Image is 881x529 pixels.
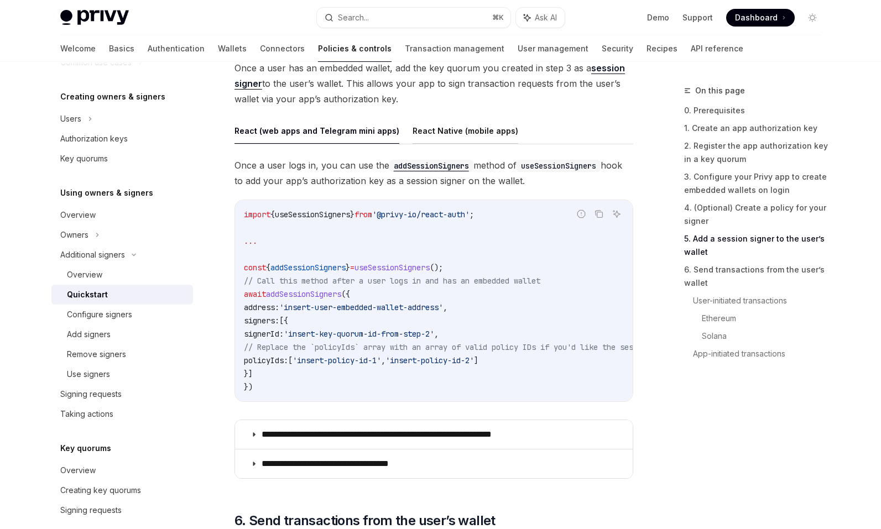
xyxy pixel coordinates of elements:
a: Authentication [148,35,205,62]
a: Policies & controls [318,35,392,62]
div: Add signers [67,328,111,341]
div: Search... [338,11,369,24]
span: 'insert-policy-id-2' [385,355,474,365]
span: Ask AI [535,12,557,23]
div: Use signers [67,368,110,381]
span: import [244,209,270,219]
span: '@privy-io/react-auth' [372,209,470,219]
div: Creating key quorums [60,484,141,497]
a: Overview [51,460,193,480]
span: }] [244,369,253,379]
span: policyIds: [244,355,288,365]
span: }) [244,382,253,392]
span: addSessionSigners [266,289,341,299]
div: Overview [60,464,96,477]
div: Overview [67,268,102,281]
a: Overview [51,265,193,285]
span: // Call this method after a user logs in and has an embedded wallet [244,276,540,286]
span: ({ [341,289,350,299]
div: Remove signers [67,348,126,361]
div: Overview [60,208,96,222]
h5: Key quorums [60,442,111,455]
div: Additional signers [60,248,125,261]
button: Copy the contents from the code block [592,207,606,221]
a: Quickstart [51,285,193,305]
a: Key quorums [51,149,193,169]
span: address: [244,302,279,312]
span: ... [244,236,257,246]
div: Signing requests [60,387,122,401]
h5: Creating owners & signers [60,90,165,103]
a: Signing requests [51,384,193,404]
span: 'insert-key-quorum-id-from-step-2' [284,329,434,339]
a: Creating key quorums [51,480,193,500]
span: useSessionSigners [355,263,430,273]
img: light logo [60,10,129,25]
a: Security [602,35,633,62]
span: [ [288,355,293,365]
div: Authorization keys [60,132,128,145]
a: Signing requests [51,500,193,520]
span: signers: [244,316,279,326]
span: const [244,263,266,273]
div: Configure signers [67,308,132,321]
a: Connectors [260,35,305,62]
button: React Native (mobile apps) [413,118,518,144]
a: Ethereum [702,310,830,327]
span: 'insert-policy-id-1' [293,355,381,365]
span: { [266,263,270,273]
a: Dashboard [726,9,795,27]
a: Taking actions [51,404,193,424]
span: (); [430,263,443,273]
span: [{ [279,316,288,326]
span: signerId: [244,329,284,339]
a: 2. Register the app authorization key in a key quorum [684,137,830,168]
a: 0. Prerequisites [684,102,830,119]
button: Toggle dark mode [804,9,821,27]
a: Wallets [218,35,247,62]
span: } [346,263,350,273]
a: Welcome [60,35,96,62]
a: 5. Add a session signer to the user’s wallet [684,230,830,261]
a: Authorization keys [51,129,193,149]
a: Solana [702,327,830,345]
a: User management [518,35,588,62]
span: addSessionSigners [270,263,346,273]
a: Recipes [647,35,677,62]
code: addSessionSigners [389,160,473,172]
div: Users [60,112,81,125]
div: Key quorums [60,152,108,165]
span: ; [470,209,474,219]
span: from [355,209,372,219]
button: React (web apps and Telegram mini apps) [234,118,399,144]
span: Once a user logs in, you can use the method of hook to add your app’s authorization key as a sess... [234,158,633,188]
a: 1. Create an app authorization key [684,119,830,137]
span: On this page [695,84,745,97]
a: Overview [51,205,193,225]
span: useSessionSigners [275,209,350,219]
button: Ask AI [516,8,565,28]
div: Signing requests [60,504,122,517]
span: , [443,302,447,312]
button: Ask AI [609,207,624,221]
button: Search...⌘K [317,8,510,28]
a: 3. Configure your Privy app to create embedded wallets on login [684,168,830,199]
button: Report incorrect code [574,207,588,221]
a: addSessionSigners [389,160,473,171]
a: User-initiated transactions [693,292,830,310]
a: Demo [647,12,669,23]
span: = [350,263,355,273]
span: ⌘ K [492,13,504,22]
h5: Using owners & signers [60,186,153,200]
a: App-initiated transactions [693,345,830,363]
span: 'insert-user-embedded-wallet-address' [279,302,443,312]
div: Taking actions [60,407,113,421]
div: Owners [60,228,88,242]
a: Use signers [51,364,193,384]
a: API reference [691,35,743,62]
a: Transaction management [405,35,504,62]
span: await [244,289,266,299]
a: Configure signers [51,305,193,324]
div: Quickstart [67,288,108,301]
span: , [381,355,385,365]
